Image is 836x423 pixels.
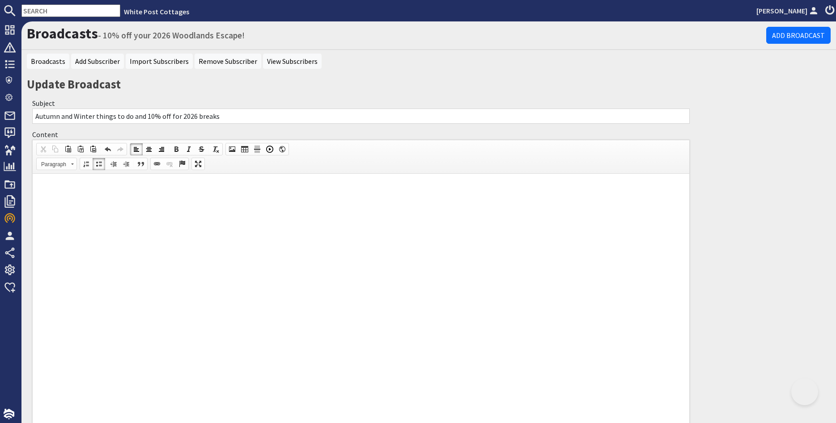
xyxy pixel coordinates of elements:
[182,143,195,155] a: Italic
[135,158,147,170] a: Block Quote
[267,57,318,66] a: View Subscribers
[37,159,68,170] span: Paragraph
[210,143,222,155] a: Remove Format
[238,143,251,155] a: Table
[31,57,65,66] a: Broadcasts
[251,143,263,155] a: Insert Horizontal Line
[75,57,120,66] a: Add Subscriber
[93,158,105,170] a: Insert/Remove Bulleted List
[766,27,831,44] a: Add Broadcast
[276,143,289,155] a: IFrame
[107,158,120,170] a: Decrease Indent
[176,158,188,170] a: Anchor
[37,143,49,155] a: Cut
[114,143,127,155] a: Redo
[36,158,77,170] a: Paragraph
[130,143,143,155] a: Align Left
[120,158,132,170] a: Increase Indent
[130,57,189,66] a: Import Subscribers
[49,143,62,155] a: Copy
[32,130,58,139] label: Content
[151,158,163,170] a: Link
[80,158,93,170] a: Insert/Remove Numbered List
[163,158,176,170] a: Unlink
[87,143,99,155] a: Paste from Word
[32,99,55,108] label: Subject
[98,30,245,41] small: - 10% off your 2026 Woodlands Escape!
[192,158,204,170] a: Maximize
[4,409,14,419] img: staytech_i_w-64f4e8e9ee0a9c174fd5317b4b171b261742d2d393467e5bdba4413f4f884c10.svg
[143,143,155,155] a: Center
[124,7,189,16] a: White Post Cottages
[195,143,208,155] a: Strikethrough
[170,143,182,155] a: Bold
[102,143,114,155] a: Undo
[27,75,695,93] h2: Update Broadcast
[21,4,120,17] input: SEARCH
[756,5,820,16] a: [PERSON_NAME]
[74,143,87,155] a: Paste as plain text
[199,57,257,66] a: Remove Subscriber
[155,143,168,155] a: Align Right
[226,143,238,155] a: Image
[791,378,818,405] iframe: Toggle Customer Support
[27,25,98,42] a: Broadcasts
[263,143,276,155] a: Insert a Youtube, Vimeo or Dailymotion video
[62,143,74,155] a: Paste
